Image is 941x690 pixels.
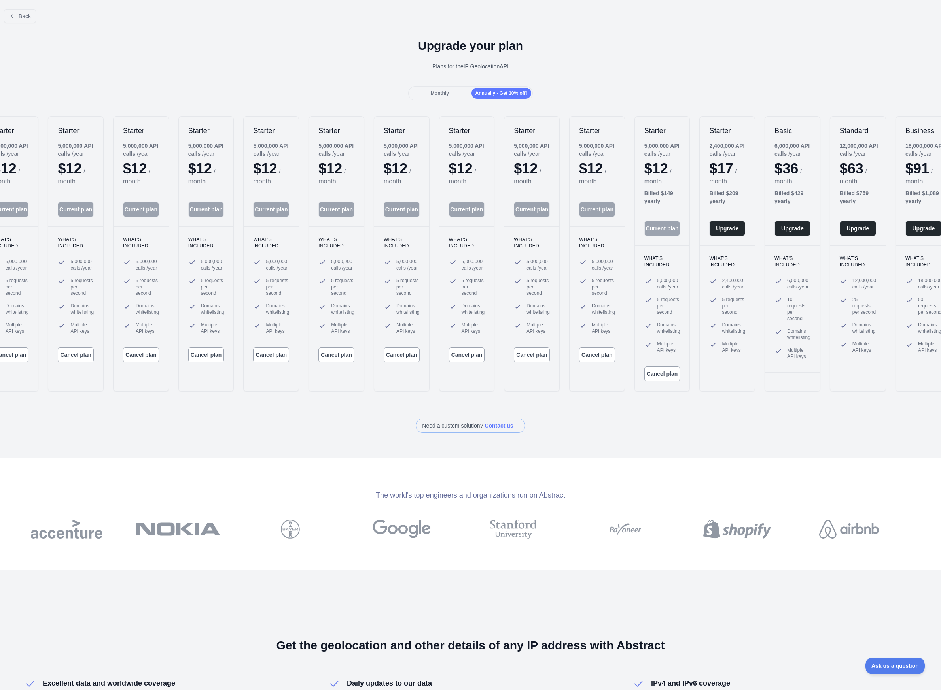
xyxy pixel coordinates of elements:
b: 5,000,000 API calls [449,143,484,157]
b: 5,000,000 API calls [384,143,419,157]
div: / year [644,142,690,158]
b: 5,000,000 API calls [644,143,680,157]
h2: Starter [579,126,615,136]
div: / year [514,142,559,158]
div: / year [579,142,625,158]
div: / year [449,142,494,158]
b: 5,000,000 API calls [514,143,549,157]
div: / year [384,142,429,158]
h2: Starter [384,126,420,136]
h2: Starter [449,126,485,136]
iframe: Toggle Customer Support [865,658,925,674]
h2: Starter [514,126,550,136]
h2: Starter [644,126,680,136]
b: 5,000,000 API calls [579,143,614,157]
